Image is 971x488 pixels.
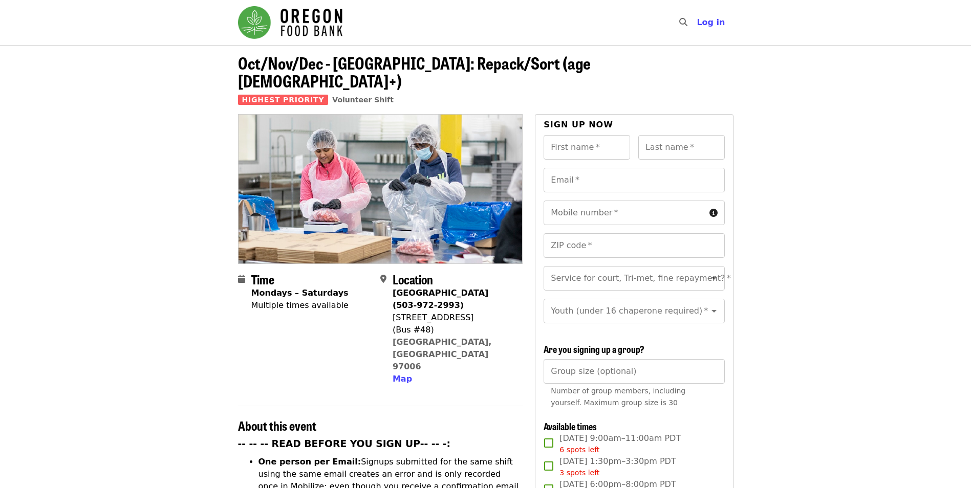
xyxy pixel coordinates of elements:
span: Are you signing up a group? [544,342,644,356]
span: [DATE] 1:30pm–3:30pm PDT [559,455,676,478]
button: Open [707,304,721,318]
span: 6 spots left [559,446,599,454]
span: Map [393,374,412,384]
input: Search [694,10,702,35]
strong: -- -- -- READ BEFORE YOU SIGN UP-- -- -: [238,438,451,449]
i: circle-info icon [709,208,718,218]
a: [GEOGRAPHIC_DATA], [GEOGRAPHIC_DATA] 97006 [393,337,492,371]
i: search icon [679,17,687,27]
button: Map [393,373,412,385]
span: Highest Priority [238,95,329,105]
strong: One person per Email: [258,457,361,467]
i: map-marker-alt icon [380,274,386,284]
strong: Mondays – Saturdays [251,288,349,298]
span: Number of group members, including yourself. Maximum group size is 30 [551,387,685,407]
span: Oct/Nov/Dec - [GEOGRAPHIC_DATA]: Repack/Sort (age [DEMOGRAPHIC_DATA]+) [238,51,591,93]
strong: [GEOGRAPHIC_DATA] (503-972-2993) [393,288,488,310]
input: Mobile number [544,201,705,225]
input: First name [544,135,630,160]
input: Email [544,168,724,192]
button: Open [707,271,721,285]
span: About this event [238,416,316,434]
div: (Bus #48) [393,324,514,336]
span: Time [251,270,274,288]
div: [STREET_ADDRESS] [393,312,514,324]
span: Log in [697,17,725,27]
input: [object Object] [544,359,724,384]
span: 3 spots left [559,469,599,477]
span: [DATE] 9:00am–11:00am PDT [559,432,681,455]
img: Oregon Food Bank - Home [238,6,342,39]
i: calendar icon [238,274,245,284]
input: Last name [638,135,725,160]
span: Available times [544,419,597,433]
img: Oct/Nov/Dec - Beaverton: Repack/Sort (age 10+) organized by Oregon Food Bank [239,115,523,263]
button: Log in [688,12,733,33]
span: Location [393,270,433,288]
a: Volunteer Shift [332,96,394,104]
span: Sign up now [544,120,613,129]
input: ZIP code [544,233,724,258]
div: Multiple times available [251,299,349,312]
